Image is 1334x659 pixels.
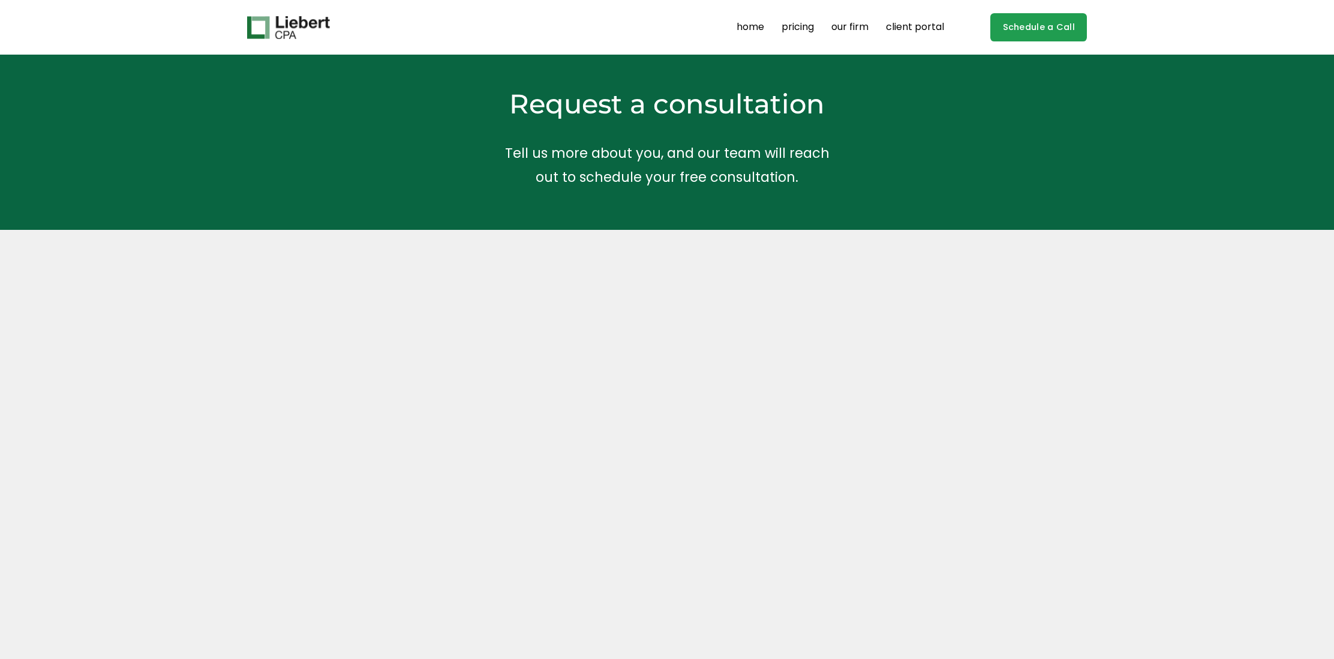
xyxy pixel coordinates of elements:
[737,18,764,37] a: home
[886,18,944,37] a: client portal
[831,18,869,37] a: our firm
[388,86,946,121] h2: Request a consultation
[782,18,814,37] a: pricing
[990,13,1087,41] a: Schedule a Call
[247,16,330,39] img: Liebert CPA
[388,141,946,190] p: Tell us more about you, and our team will reach out to schedule your free consultation.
